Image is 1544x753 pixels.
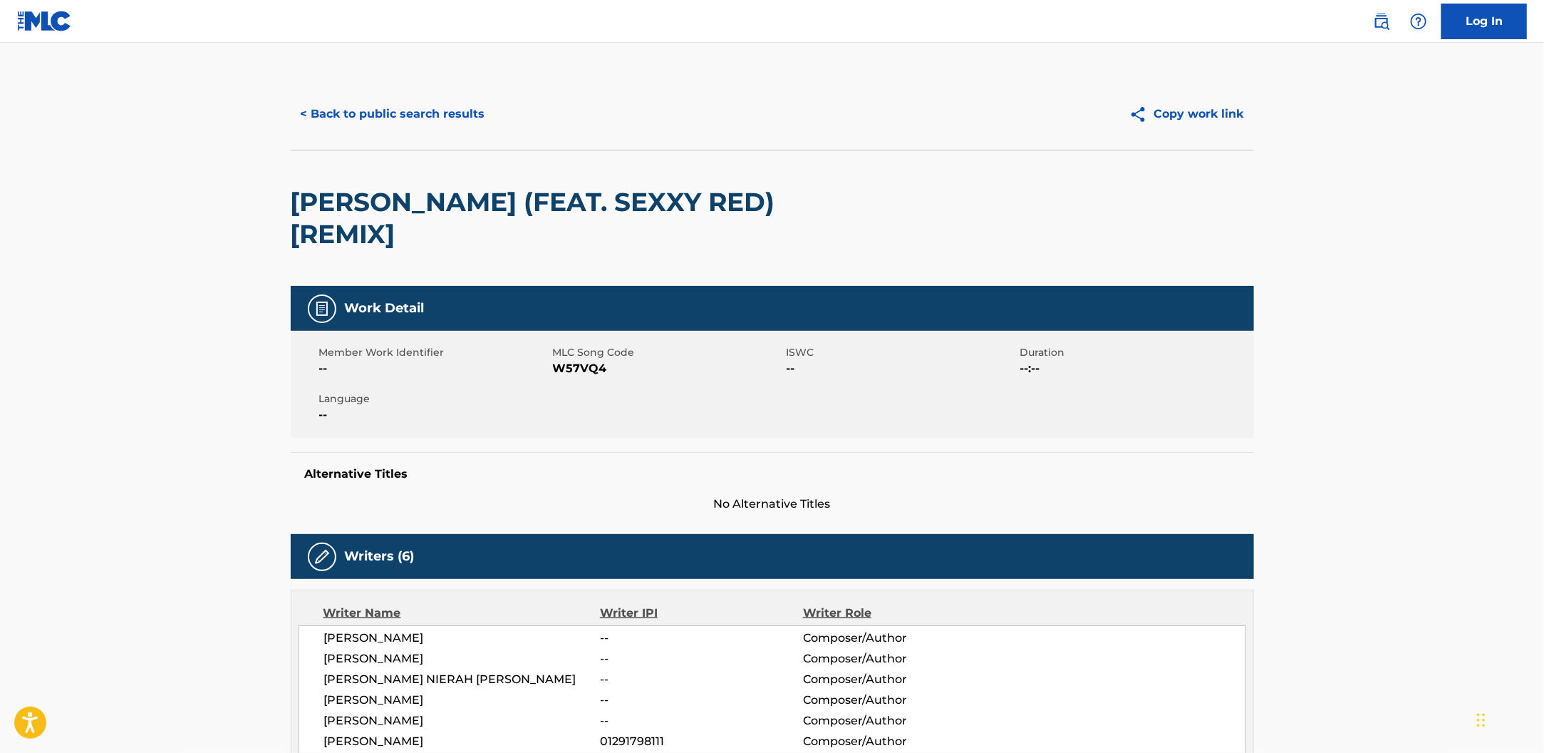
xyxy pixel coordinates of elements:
[319,391,549,406] span: Language
[600,605,803,622] div: Writer IPI
[319,406,549,424] span: --
[324,733,601,750] span: [PERSON_NAME]
[1373,13,1390,30] img: search
[600,650,802,667] span: --
[600,630,802,647] span: --
[1410,13,1427,30] img: help
[1020,345,1250,360] span: Duration
[291,496,1254,513] span: No Alternative Titles
[1020,360,1250,377] span: --:--
[345,300,425,317] h5: Work Detail
[803,692,988,709] span: Composer/Author
[17,11,72,31] img: MLC Logo
[324,692,601,709] span: [PERSON_NAME]
[1129,106,1154,123] img: Copy work link
[324,630,601,647] span: [PERSON_NAME]
[600,692,802,709] span: --
[291,96,495,132] button: < Back to public search results
[787,360,1017,377] span: --
[803,712,988,729] span: Composer/Author
[803,630,988,647] span: Composer/Author
[600,733,802,750] span: 01291798111
[324,712,601,729] span: [PERSON_NAME]
[1477,699,1486,742] div: Drag
[314,300,331,317] img: Work Detail
[305,467,1240,481] h5: Alternative Titles
[1441,4,1527,39] a: Log In
[345,548,415,565] h5: Writers (6)
[324,671,601,688] span: [PERSON_NAME] NIERAH [PERSON_NAME]
[319,345,549,360] span: Member Work Identifier
[1473,685,1544,753] iframe: Chat Widget
[803,733,988,750] span: Composer/Author
[787,345,1017,360] span: ISWC
[323,605,601,622] div: Writer Name
[1404,7,1433,36] div: Help
[1119,96,1254,132] button: Copy work link
[553,345,783,360] span: MLC Song Code
[600,671,802,688] span: --
[314,548,331,565] img: Writers
[319,360,549,377] span: --
[291,186,869,250] h2: [PERSON_NAME] (FEAT. SEXXY RED) [REMIX]
[803,671,988,688] span: Composer/Author
[803,605,988,622] div: Writer Role
[553,360,783,377] span: W57VQ4
[324,650,601,667] span: [PERSON_NAME]
[803,650,988,667] span: Composer/Author
[600,712,802,729] span: --
[1367,7,1396,36] a: Public Search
